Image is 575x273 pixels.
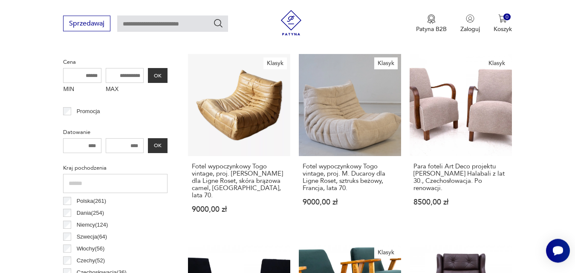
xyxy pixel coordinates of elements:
a: Sprzedawaj [63,21,110,27]
p: Polska ( 261 ) [77,196,106,206]
p: Promocja [77,107,100,116]
button: Zaloguj [460,14,480,33]
h3: Para foteli Art Deco projektu [PERSON_NAME] Halabali z lat 30., Czechosłowacja. Po renowacji. [413,163,508,192]
p: 9000,00 zł [303,199,397,206]
a: KlasykFotel wypoczynkowy Togo vintage, proj. M. Ducaroy dla Ligne Roset, skóra brązowa camel, Fra... [188,54,290,230]
button: Sprzedawaj [63,16,110,31]
button: OK [148,138,168,153]
p: Szwecja ( 64 ) [77,232,107,242]
p: Czechy ( 52 ) [77,256,105,265]
label: MIN [63,83,101,97]
p: Zaloguj [460,25,480,33]
img: Ikona medalu [427,14,436,24]
p: 9000,00 zł [192,206,286,213]
p: Patyna B2B [416,25,447,33]
p: Datowanie [63,128,168,137]
div: 0 [503,14,511,21]
button: 0Koszyk [494,14,512,33]
img: Ikonka użytkownika [466,14,474,23]
a: Ikona medaluPatyna B2B [416,14,447,33]
p: Dania ( 254 ) [77,208,104,218]
button: OK [148,68,168,83]
a: KlasykFotel wypoczynkowy Togo vintage, proj. M. Ducaroy dla Ligne Roset, sztruks beżowy, Francja,... [299,54,401,230]
p: Niemcy ( 124 ) [77,220,108,230]
h3: Fotel wypoczynkowy Togo vintage, proj. [PERSON_NAME] dla Ligne Roset, skóra brązowa camel, [GEOGR... [192,163,286,199]
iframe: Smartsupp widget button [546,239,570,263]
img: Patyna - sklep z meblami i dekoracjami vintage [278,10,304,36]
p: Kraj pochodzenia [63,163,168,173]
label: MAX [106,83,144,97]
button: Patyna B2B [416,14,447,33]
button: Szukaj [213,18,223,28]
p: Włochy ( 56 ) [77,244,105,253]
a: KlasykPara foteli Art Deco projektu J. Halabali z lat 30., Czechosłowacja. Po renowacji.Para fote... [410,54,512,230]
p: Koszyk [494,25,512,33]
img: Ikona koszyka [498,14,507,23]
p: Cena [63,57,168,67]
p: 8500,00 zł [413,199,508,206]
h3: Fotel wypoczynkowy Togo vintage, proj. M. Ducaroy dla Ligne Roset, sztruks beżowy, Francja, lata 70. [303,163,397,192]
